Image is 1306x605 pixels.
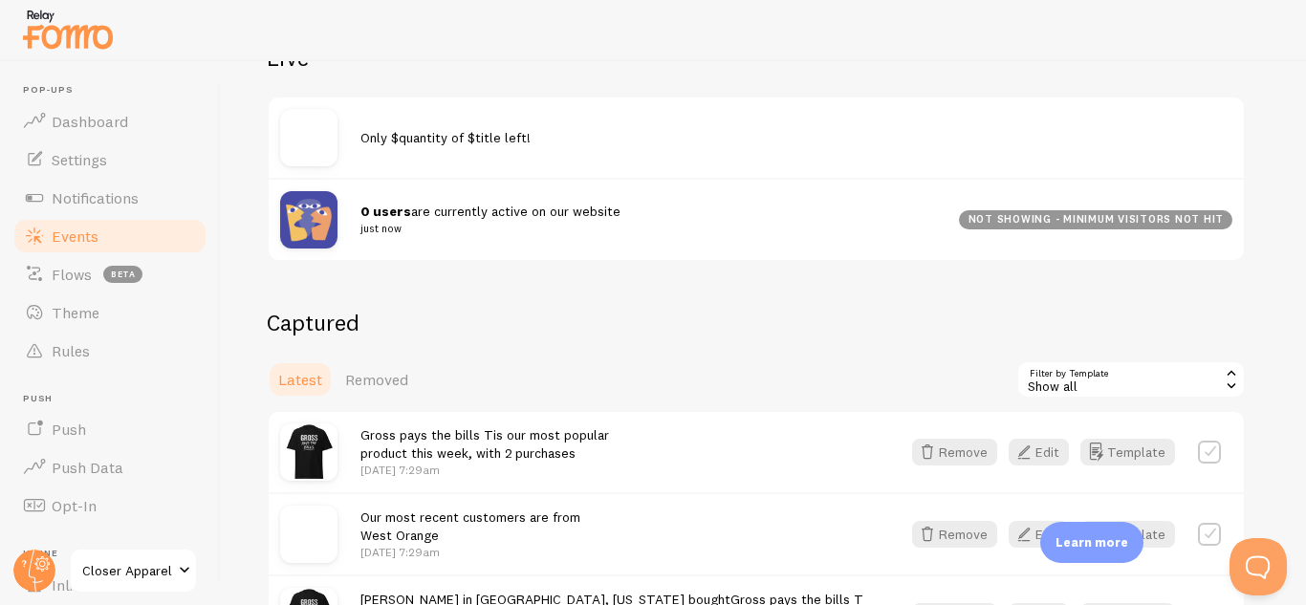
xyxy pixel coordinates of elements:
span: Opt-In [52,496,97,515]
small: just now [360,220,936,237]
button: Edit [1009,521,1069,548]
a: Push [11,410,208,448]
a: Dashboard [11,102,208,140]
div: Show all [1016,360,1246,399]
span: Flows [52,265,92,284]
button: Template [1080,439,1175,465]
img: no_image.svg [280,109,337,166]
img: pageviews.png [280,191,337,248]
p: Learn more [1056,533,1128,551]
a: Closer Apparel [69,548,198,594]
span: Rules [52,341,90,360]
button: Template [1080,521,1175,548]
a: Notifications [11,179,208,217]
span: beta [103,266,142,283]
a: Opt-In [11,486,208,525]
button: Edit [1009,439,1069,465]
span: Only $quantity of $title left! [360,129,531,146]
span: Push Data [52,458,123,477]
button: Remove [912,521,997,548]
h2: Captured [267,308,1246,337]
span: Pop-ups [23,84,208,97]
span: Notifications [52,188,139,207]
a: Edit [1009,439,1080,465]
div: Learn more [1040,522,1143,563]
a: Gross pays the bills T [360,426,493,443]
iframe: Help Scout Beacon - Open [1230,538,1287,595]
a: Removed [334,360,420,399]
span: Our most recent customers are from West Orange [360,508,580,544]
button: Remove [912,439,997,465]
div: not showing - minimum visitors not hit [959,210,1232,229]
a: Flows beta [11,255,208,293]
a: Rules [11,332,208,370]
img: unisex-classic-tee-black-front-689f016ee92f4_small.jpg [280,423,337,481]
span: Latest [278,370,322,389]
img: no_image.svg [280,506,337,563]
span: Settings [52,150,107,169]
a: Events [11,217,208,255]
a: Latest [267,360,334,399]
img: fomo-relay-logo-orange.svg [20,5,116,54]
a: Push Data [11,448,208,486]
span: Push [23,393,208,405]
span: are currently active on our website [360,203,936,238]
span: Theme [52,303,99,322]
strong: 0 users [360,203,411,220]
a: Settings [11,140,208,179]
a: Edit [1009,521,1080,548]
span: is our most popular product this week, with 2 purchases [360,426,609,462]
span: Events [52,227,98,246]
p: [DATE] 7:29am [360,544,580,560]
span: Dashboard [52,112,128,131]
span: Removed [345,370,408,389]
a: Theme [11,293,208,332]
span: Push [52,420,86,439]
p: [DATE] 7:29am [360,462,609,478]
span: Closer Apparel [82,559,173,582]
